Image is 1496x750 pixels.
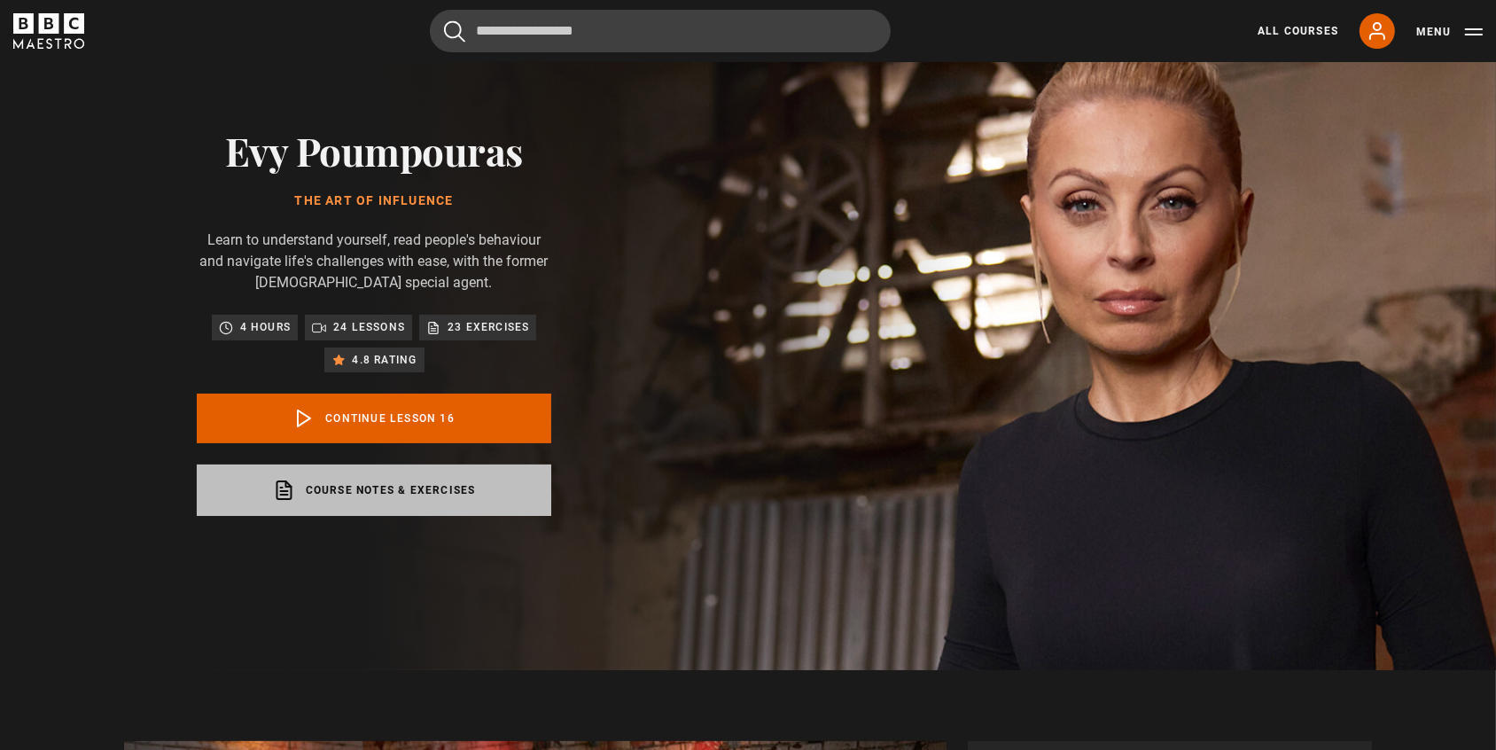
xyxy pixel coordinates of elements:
[333,318,405,336] p: 24 lessons
[353,351,417,369] p: 4.8 rating
[240,318,291,336] p: 4 hours
[444,20,465,43] button: Submit the search query
[197,394,551,443] a: Continue lesson 16
[448,318,529,336] p: 23 exercises
[430,10,891,52] input: Search
[197,128,551,173] h2: Evy Poumpouras
[1416,23,1483,41] button: Toggle navigation
[197,194,551,208] h1: The Art of Influence
[197,230,551,293] p: Learn to understand yourself, read people's behaviour and navigate life's challenges with ease, w...
[13,13,84,49] svg: BBC Maestro
[1258,23,1338,39] a: All Courses
[197,465,551,516] a: Course notes & exercises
